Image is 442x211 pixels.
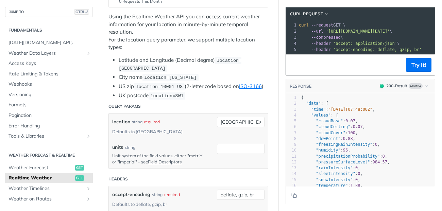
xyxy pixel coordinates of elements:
span: Weather Data Layers [8,50,84,57]
span: '[URL][DOMAIN_NAME][DATE]' [326,29,390,34]
span: cURL Request [290,11,323,17]
div: 14 [286,171,296,177]
span: 0 [355,177,358,182]
a: Webhooks [5,79,93,89]
span: Formats [8,102,91,108]
div: 13 [286,165,296,171]
span: : , [301,177,360,182]
span: "[DATE]T07:48:00Z" [328,107,373,112]
div: 1 [286,95,296,101]
div: 7 [286,130,296,136]
span: curl [299,23,309,28]
div: Headers [108,176,128,182]
a: [DATE][DOMAIN_NAME] APIs [5,38,93,48]
label: accept-encoding [112,190,150,199]
label: location [112,117,130,127]
span: "rainIntensity" [316,165,353,170]
div: required [144,117,160,127]
span: : , [301,160,390,164]
div: 8 [286,136,296,142]
span: --header [311,41,331,46]
span: "freezingRainIntensity" [316,142,372,147]
span: "cloudCeiling" [316,124,350,129]
span: --compressed [311,35,341,40]
span: [DATE][DOMAIN_NAME] APIs [8,39,91,46]
span: 0 [382,154,385,159]
span: Pagination [8,112,91,119]
a: Access Keys [5,58,93,69]
span: \ [299,41,400,46]
span: "data" [306,101,321,106]
span: : { [301,113,338,118]
a: Pagination [5,110,93,121]
div: 12 [286,159,296,165]
span: --url [311,29,323,34]
h2: Fundamentals [5,27,93,33]
button: Copy to clipboard [289,190,299,200]
span: : , [301,165,360,170]
button: Show subpages for Weather Timelines [86,186,91,191]
div: 1 [286,22,297,28]
span: Tools & Libraries [8,133,84,140]
li: City name [119,73,268,81]
div: 5 [286,118,296,124]
span: "humidity" [316,148,340,153]
span: : , [301,124,365,129]
div: 9 [286,142,296,147]
span: 96 [343,148,348,153]
span: : { [301,101,328,106]
div: string [132,117,142,127]
div: 2 [286,101,296,106]
span: "precipitationProbability" [316,154,380,159]
span: GET \ [299,23,345,28]
div: string [152,190,163,199]
p: Using the Realtime Weather API you can access current weather information for your location in mi... [108,13,268,51]
button: Show subpages for Weather on Routes [86,196,91,202]
span: "pressureSurfaceLevel" [316,160,370,164]
button: RESPONSE [289,83,312,90]
span: 200 [380,84,384,88]
a: Tools & LibrariesShow subpages for Tools & Libraries [5,131,93,141]
span: 0.07 [345,119,355,123]
div: Query Params [108,103,141,109]
span: 100 [348,130,355,135]
span: Webhooks [8,81,91,88]
a: Weather on RoutesShow subpages for Weather on Routes [5,194,93,204]
p: Unit system of the field values, either "metric" or "imperial" - see [112,153,207,165]
a: Weather Forecastget [5,163,93,173]
span: "cloudBase" [316,119,343,123]
div: 6 [286,124,296,130]
div: 2 [286,28,297,34]
a: Weather Data LayersShow subpages for Weather Data Layers [5,48,93,58]
span: 0.88 [343,136,353,141]
a: ISO-3166 [239,83,262,89]
span: : , [301,130,358,135]
span: location=SW1 [150,93,183,99]
span: get [75,165,84,171]
div: 5 [286,47,297,53]
button: Show subpages for Tools & Libraries [86,134,91,139]
span: "values" [311,113,331,118]
span: location=[US_STATE] [144,75,197,80]
span: "dewPoint" [316,136,340,141]
span: : , [301,148,351,153]
span: : , [301,171,363,176]
span: Error Handling [8,123,91,129]
a: Field Descriptors [148,159,182,164]
div: Defaults to deflate, gzip, br [112,199,167,209]
span: { [301,95,304,100]
span: "snowIntensity" [316,177,353,182]
span: "time" [311,107,326,112]
span: Weather Timelines [8,185,84,192]
a: Weather TimelinesShow subpages for Weather Timelines [5,183,93,194]
span: Weather on Routes [8,196,84,203]
a: Realtime Weatherget [5,173,93,183]
span: 'accept-encoding: deflate, gzip, br' [333,47,422,52]
h2: Weather Forecast & realtime [5,152,93,158]
button: Show subpages for Weather Data Layers [86,51,91,56]
span: \ [299,29,392,34]
span: Access Keys [8,60,91,67]
div: 10 [286,147,296,153]
div: Defaults to [GEOGRAPHIC_DATA] [112,127,183,137]
span: \ [299,35,343,40]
